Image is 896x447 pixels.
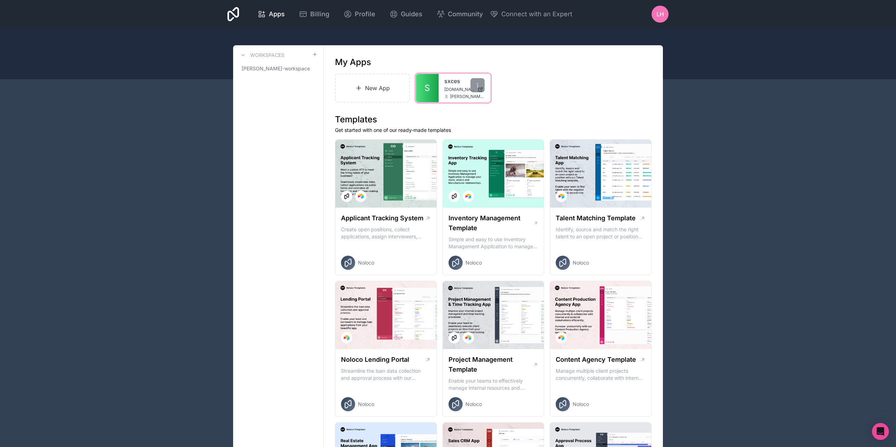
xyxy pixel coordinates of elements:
[358,401,374,408] span: Noloco
[335,74,410,103] a: New App
[335,127,652,134] p: Get started with one of our ready-made templates
[341,213,423,223] h1: Applicant Tracking System
[424,82,430,94] span: S
[573,401,589,408] span: Noloco
[449,355,533,375] h1: Project Management Template
[384,6,428,22] a: Guides
[252,6,290,22] a: Apps
[444,77,485,85] a: sxces
[269,9,285,19] span: Apps
[448,9,483,19] span: Community
[556,213,636,223] h1: Talent Matching Template
[501,9,572,19] span: Connect with an Expert
[338,6,381,22] a: Profile
[341,367,431,382] p: Streamline the loan data collection and approval process with our Lending Portal template.
[310,9,329,19] span: Billing
[449,213,533,233] h1: Inventory Management Template
[431,6,489,22] a: Community
[556,355,636,365] h1: Content Agency Template
[444,87,485,92] a: [DOMAIN_NAME]
[293,6,335,22] a: Billing
[341,355,409,365] h1: Noloco Lending Portal
[358,259,374,266] span: Noloco
[450,94,485,99] span: [PERSON_NAME][EMAIL_ADDRESS][PERSON_NAME][DOMAIN_NAME]
[466,335,471,341] img: Airtable Logo
[242,65,310,72] span: [PERSON_NAME]-workspace
[401,9,422,19] span: Guides
[466,259,482,266] span: Noloco
[449,377,538,391] p: Enable your teams to effectively manage internal resources and execute client projects on time.
[556,367,646,382] p: Manage multiple client projects concurrently, collaborate with internal and external stakeholders...
[239,51,284,59] a: Workspaces
[559,193,564,199] img: Airtable Logo
[341,226,431,240] p: Create open positions, collect applications, assign interviewers, centralise candidate feedback a...
[335,57,371,68] h1: My Apps
[335,114,652,125] h1: Templates
[657,10,664,18] span: LH
[358,193,364,199] img: Airtable Logo
[344,335,349,341] img: Airtable Logo
[449,236,538,250] p: Simple and easy to use Inventory Management Application to manage your stock, orders and Manufact...
[466,401,482,408] span: Noloco
[239,62,318,75] a: [PERSON_NAME]-workspace
[559,335,564,341] img: Airtable Logo
[355,9,375,19] span: Profile
[416,74,439,102] a: S
[573,259,589,266] span: Noloco
[250,52,284,59] h3: Workspaces
[556,226,646,240] p: Identify, source and match the right talent to an open project or position with our Talent Matchi...
[490,9,572,19] button: Connect with an Expert
[872,423,889,440] div: Open Intercom Messenger
[444,87,475,92] span: [DOMAIN_NAME]
[466,193,471,199] img: Airtable Logo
